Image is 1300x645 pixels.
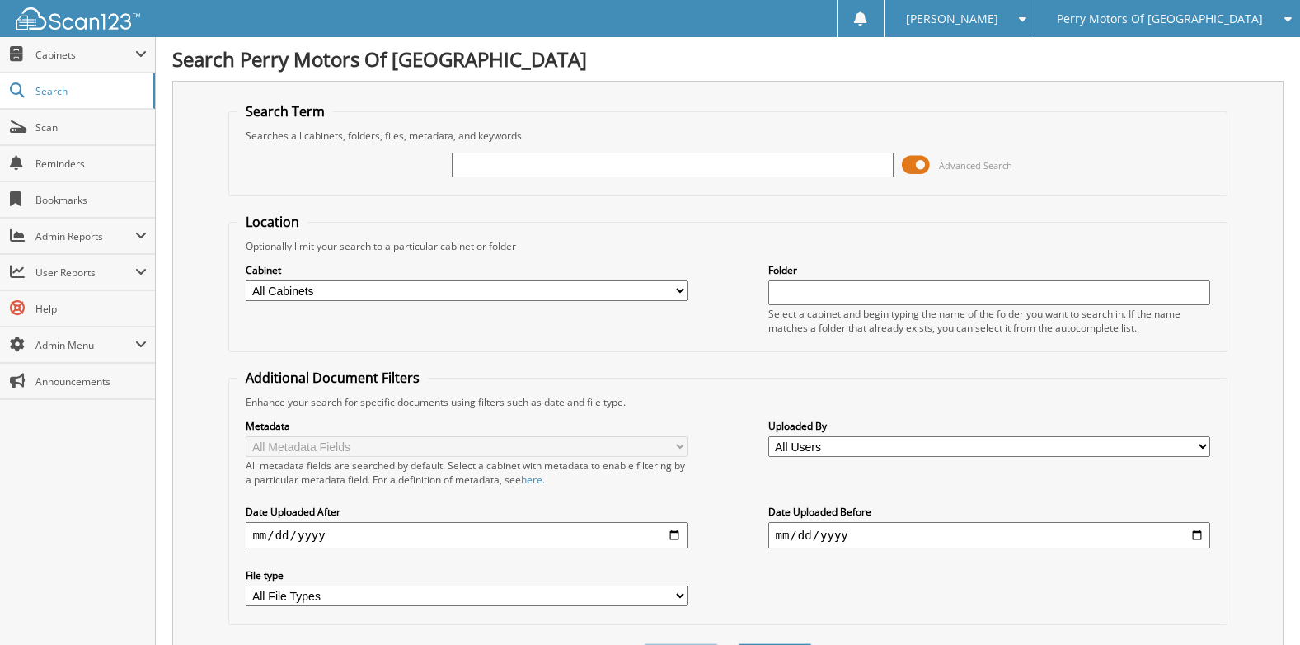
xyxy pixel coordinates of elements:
legend: Search Term [237,102,333,120]
input: start [246,522,687,548]
span: Cabinets [35,48,135,62]
span: Announcements [35,374,147,388]
div: All metadata fields are searched by default. Select a cabinet with metadata to enable filtering b... [246,459,687,487]
input: end [768,522,1209,548]
a: here [521,473,542,487]
span: [PERSON_NAME] [906,14,998,24]
div: Searches all cabinets, folders, files, metadata, and keywords [237,129,1218,143]
span: Advanced Search [939,159,1012,172]
div: Select a cabinet and begin typing the name of the folder you want to search in. If the name match... [768,307,1209,335]
label: Date Uploaded After [246,505,687,519]
label: Cabinet [246,263,687,277]
label: File type [246,568,687,582]
span: Admin Menu [35,338,135,352]
label: Date Uploaded Before [768,505,1209,519]
span: User Reports [35,266,135,280]
div: Enhance your search for specific documents using filters such as date and file type. [237,395,1218,409]
img: scan123-logo-white.svg [16,7,140,30]
legend: Location [237,213,307,231]
label: Uploaded By [768,419,1209,433]
label: Folder [768,263,1209,277]
h1: Search Perry Motors Of [GEOGRAPHIC_DATA] [172,45,1284,73]
div: Optionally limit your search to a particular cabinet or folder [237,239,1218,253]
span: Admin Reports [35,229,135,243]
span: Search [35,84,144,98]
span: Help [35,302,147,316]
legend: Additional Document Filters [237,369,428,387]
span: Bookmarks [35,193,147,207]
label: Metadata [246,419,687,433]
span: Perry Motors Of [GEOGRAPHIC_DATA] [1057,14,1263,24]
span: Reminders [35,157,147,171]
span: Scan [35,120,147,134]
